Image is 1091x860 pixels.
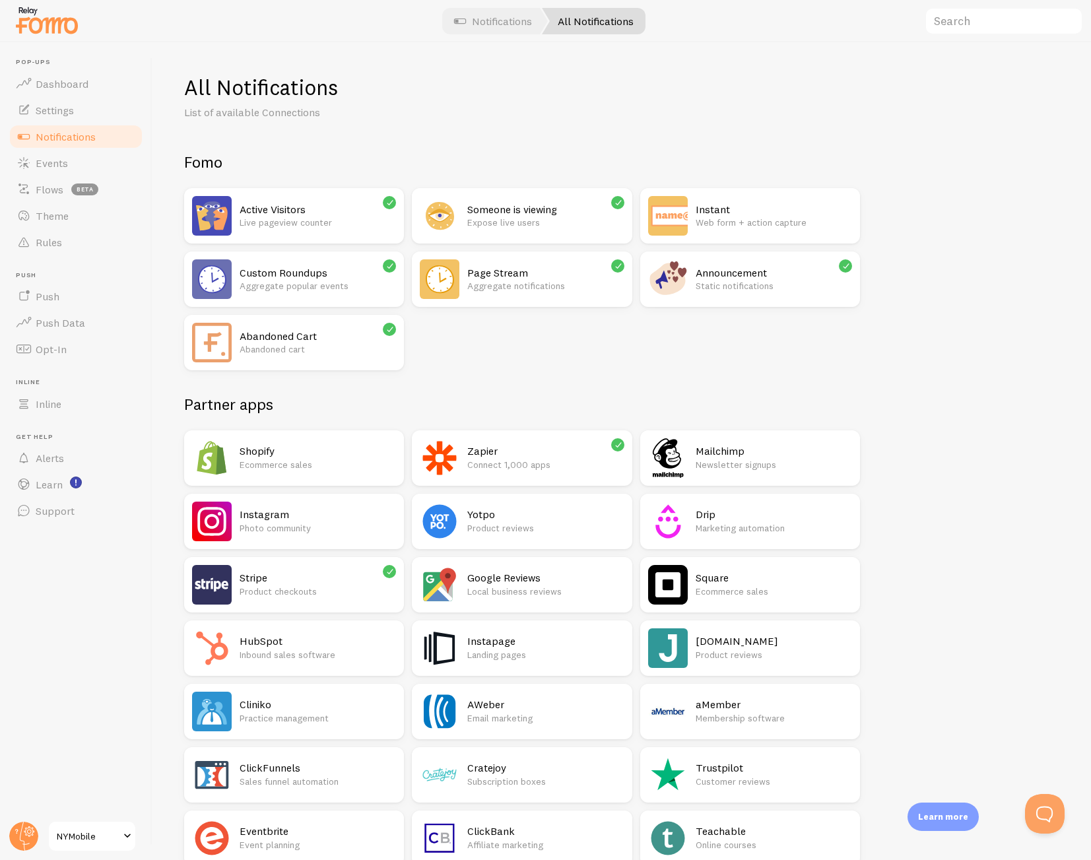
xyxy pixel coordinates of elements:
[8,71,144,97] a: Dashboard
[467,585,624,598] p: Local business reviews
[240,698,396,711] h2: Cliniko
[696,634,852,648] h2: [DOMAIN_NAME]
[696,266,852,280] h2: Announcement
[420,628,459,668] img: Instapage
[8,97,144,123] a: Settings
[8,229,144,255] a: Rules
[36,209,69,222] span: Theme
[192,755,232,795] img: ClickFunnels
[467,508,624,521] h2: Yotpo
[36,290,59,303] span: Push
[8,498,144,524] a: Support
[696,279,852,292] p: Static notifications
[696,775,852,788] p: Customer reviews
[467,648,624,661] p: Landing pages
[696,458,852,471] p: Newsletter signups
[240,203,396,216] h2: Active Visitors
[36,77,88,90] span: Dashboard
[696,216,852,229] p: Web form + action capture
[8,150,144,176] a: Events
[8,310,144,336] a: Push Data
[57,828,119,844] span: NYMobile
[467,216,624,229] p: Expose live users
[696,585,852,598] p: Ecommerce sales
[420,565,459,605] img: Google Reviews
[696,838,852,851] p: Online courses
[192,196,232,236] img: Active Visitors
[192,259,232,299] img: Custom Roundups
[240,216,396,229] p: Live pageview counter
[696,203,852,216] h2: Instant
[240,775,396,788] p: Sales funnel automation
[467,521,624,535] p: Product reviews
[420,692,459,731] img: AWeber
[240,444,396,458] h2: Shopify
[467,444,624,458] h2: Zapier
[648,818,688,858] img: Teachable
[648,438,688,478] img: Mailchimp
[8,283,144,310] a: Push
[696,444,852,458] h2: Mailchimp
[240,571,396,585] h2: Stripe
[240,824,396,838] h2: Eventbrite
[16,271,144,280] span: Push
[184,152,860,172] h2: Fomo
[648,502,688,541] img: Drip
[648,692,688,731] img: aMember
[696,824,852,838] h2: Teachable
[36,451,64,465] span: Alerts
[36,316,85,329] span: Push Data
[240,329,396,343] h2: Abandoned Cart
[240,634,396,648] h2: HubSpot
[467,775,624,788] p: Subscription boxes
[648,196,688,236] img: Instant
[467,761,624,775] h2: Cratejoy
[696,508,852,521] h2: Drip
[467,571,624,585] h2: Google Reviews
[420,259,459,299] img: Page Stream
[192,502,232,541] img: Instagram
[240,266,396,280] h2: Custom Roundups
[908,803,979,831] div: Learn more
[192,323,232,362] img: Abandoned Cart
[240,711,396,725] p: Practice management
[14,3,80,37] img: fomo-relay-logo-orange.svg
[8,471,144,498] a: Learn
[70,477,82,488] svg: <p>Watch New Feature Tutorials!</p>
[16,378,144,387] span: Inline
[240,343,396,356] p: Abandoned cart
[36,478,63,491] span: Learn
[467,698,624,711] h2: AWeber
[48,820,137,852] a: NYMobile
[240,458,396,471] p: Ecommerce sales
[8,176,144,203] a: Flows beta
[240,521,396,535] p: Photo community
[240,585,396,598] p: Product checkouts
[696,648,852,661] p: Product reviews
[420,755,459,795] img: Cratejoy
[16,433,144,442] span: Get Help
[71,183,98,195] span: beta
[16,58,144,67] span: Pop-ups
[192,628,232,668] img: HubSpot
[696,698,852,711] h2: aMember
[467,203,624,216] h2: Someone is viewing
[420,438,459,478] img: Zapier
[192,565,232,605] img: Stripe
[467,711,624,725] p: Email marketing
[918,810,968,823] p: Learn more
[467,824,624,838] h2: ClickBank
[696,711,852,725] p: Membership software
[467,266,624,280] h2: Page Stream
[184,394,860,414] h2: Partner apps
[696,571,852,585] h2: Square
[240,761,396,775] h2: ClickFunnels
[192,818,232,858] img: Eventbrite
[8,391,144,417] a: Inline
[192,692,232,731] img: Cliniko
[36,104,74,117] span: Settings
[420,196,459,236] img: Someone is viewing
[240,838,396,851] p: Event planning
[8,123,144,150] a: Notifications
[648,565,688,605] img: Square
